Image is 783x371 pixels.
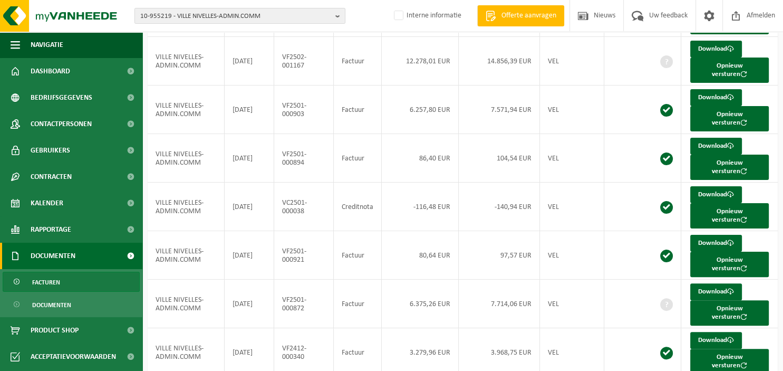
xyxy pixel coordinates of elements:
[334,280,382,328] td: Factuur
[459,183,540,231] td: -140,94 EUR
[690,41,742,58] a: Download
[32,295,71,315] span: Documenten
[31,164,72,190] span: Contracten
[690,89,742,106] a: Download
[274,280,334,328] td: VF2501-000872
[148,134,225,183] td: VILLE NIVELLES-ADMIN.COMM
[31,317,79,344] span: Product Shop
[31,243,75,269] span: Documenten
[148,280,225,328] td: VILLE NIVELLES-ADMIN.COMM
[274,134,334,183] td: VF2501-000894
[540,231,604,280] td: VEL
[134,8,345,24] button: 10-955219 - VILLE NIVELLES-ADMIN.COMM
[690,252,769,277] button: Opnieuw versturen
[225,134,274,183] td: [DATE]
[148,85,225,134] td: VILLE NIVELLES-ADMIN.COMM
[459,37,540,85] td: 14.856,39 EUR
[3,294,140,315] a: Documenten
[334,183,382,231] td: Creditnota
[690,155,769,180] button: Opnieuw versturen
[31,32,63,58] span: Navigatie
[31,58,70,84] span: Dashboard
[334,37,382,85] td: Factuur
[334,85,382,134] td: Factuur
[225,37,274,85] td: [DATE]
[540,134,604,183] td: VEL
[690,138,742,155] a: Download
[382,37,459,85] td: 12.278,01 EUR
[31,344,116,370] span: Acceptatievoorwaarden
[690,235,742,252] a: Download
[274,37,334,85] td: VF2502-001167
[382,85,459,134] td: 6.257,80 EUR
[382,134,459,183] td: 86,40 EUR
[477,5,564,26] a: Offerte aanvragen
[31,190,63,216] span: Kalender
[148,231,225,280] td: VILLE NIVELLES-ADMIN.COMM
[690,186,742,203] a: Download
[382,183,459,231] td: -116,48 EUR
[274,183,334,231] td: VC2501-000038
[459,134,540,183] td: 104,54 EUR
[690,106,769,131] button: Opnieuw versturen
[140,8,331,24] span: 10-955219 - VILLE NIVELLES-ADMIN.COMM
[459,280,540,328] td: 7.714,06 EUR
[225,280,274,328] td: [DATE]
[334,231,382,280] td: Factuur
[148,183,225,231] td: VILLE NIVELLES-ADMIN.COMM
[225,85,274,134] td: [DATE]
[31,84,92,111] span: Bedrijfsgegevens
[540,183,604,231] td: VEL
[540,85,604,134] td: VEL
[3,272,140,292] a: Facturen
[334,134,382,183] td: Factuur
[499,11,559,21] span: Offerte aanvragen
[225,183,274,231] td: [DATE]
[392,8,461,24] label: Interne informatie
[32,272,60,292] span: Facturen
[31,216,71,243] span: Rapportage
[274,85,334,134] td: VF2501-000903
[690,203,769,229] button: Opnieuw versturen
[540,280,604,328] td: VEL
[31,137,70,164] span: Gebruikers
[690,58,769,83] button: Opnieuw versturen
[274,231,334,280] td: VF2501-000921
[459,231,540,280] td: 97,57 EUR
[690,283,742,300] a: Download
[540,37,604,85] td: VEL
[31,111,92,137] span: Contactpersonen
[459,85,540,134] td: 7.571,94 EUR
[690,332,742,349] a: Download
[148,37,225,85] td: VILLE NIVELLES-ADMIN.COMM
[225,231,274,280] td: [DATE]
[382,231,459,280] td: 80,64 EUR
[690,300,769,326] button: Opnieuw versturen
[382,280,459,328] td: 6.375,26 EUR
